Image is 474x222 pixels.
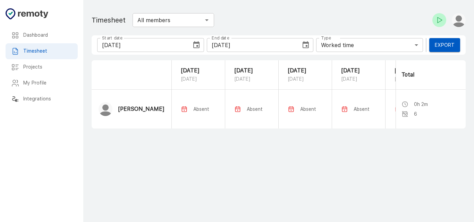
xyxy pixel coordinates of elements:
[118,105,164,113] p: [PERSON_NAME]
[234,66,269,75] p: [DATE]
[23,95,72,103] h6: Integrations
[321,35,331,41] label: Type
[207,38,296,52] input: mm/dd/yyyy
[395,66,430,75] p: [DATE]
[181,66,216,75] p: [DATE]
[341,75,376,83] p: [DATE]
[247,106,263,113] p: Absent
[6,91,78,107] div: Integrations
[102,35,122,41] label: Start date
[395,75,430,83] p: [DATE]
[452,13,466,27] img: tufail abbas
[429,38,460,52] button: Export
[288,66,323,75] p: [DATE]
[6,27,78,43] div: Dashboard
[181,75,216,83] p: [DATE]
[288,75,323,83] p: [DATE]
[23,32,72,39] h6: Dashboard
[316,38,423,52] div: Worked time
[6,59,78,75] div: Projects
[212,35,229,41] label: End date
[189,38,203,52] button: Choose date, selected date is Aug 7, 2025
[202,15,212,25] button: Open
[401,71,460,79] p: Total
[414,101,428,108] p: 0h 2m
[23,79,72,87] h6: My Profile
[234,75,269,83] p: [DATE]
[92,15,126,26] h1: Timesheet
[97,38,187,52] input: mm/dd/yyyy
[6,43,78,59] div: Timesheet
[193,106,209,113] p: Absent
[341,66,376,75] p: [DATE]
[6,75,78,91] div: My Profile
[300,106,316,113] p: Absent
[432,13,446,27] button: Check-in
[299,38,313,52] button: Choose date, selected date is Aug 13, 2025
[449,10,466,30] button: tufail abbas
[99,102,112,116] img: tufail abbas
[23,63,72,71] h6: Projects
[354,106,370,113] p: Absent
[414,110,417,117] p: 6
[23,47,72,55] h6: Timesheet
